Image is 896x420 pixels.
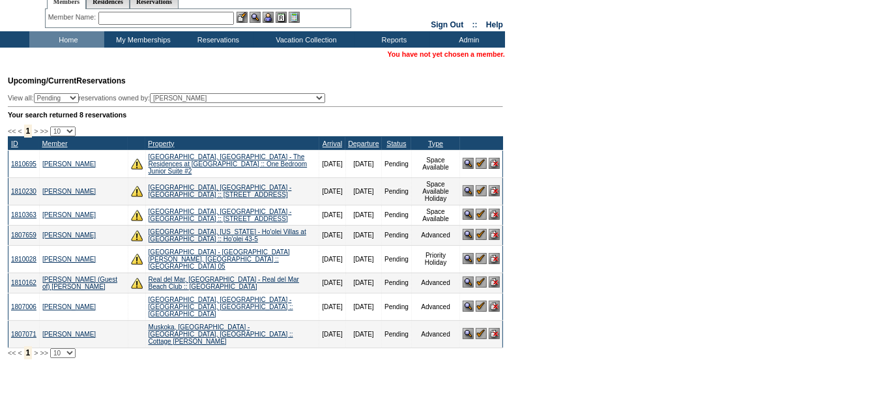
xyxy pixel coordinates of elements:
td: [DATE] [319,245,345,273]
td: Pending [382,293,412,320]
td: Advanced [411,273,460,293]
img: View Reservation [463,277,474,288]
a: [GEOGRAPHIC_DATA], [GEOGRAPHIC_DATA] - The Residences at [GEOGRAPHIC_DATA] :: One Bedroom Junior ... [149,153,308,175]
a: [GEOGRAPHIC_DATA], [GEOGRAPHIC_DATA] - [GEOGRAPHIC_DATA], [GEOGRAPHIC_DATA] :: [GEOGRAPHIC_DATA] [149,296,293,318]
img: Cancel Reservation [489,301,500,312]
td: [DATE] [345,273,381,293]
td: Advanced [411,320,460,348]
a: 1810162 [11,279,36,286]
td: Pending [382,225,412,245]
span: >> [40,349,48,357]
td: Pending [382,245,412,273]
img: Confirm Reservation [476,185,487,196]
img: There are insufficient days and/or tokens to cover this reservation [131,253,143,265]
span: 1 [24,125,33,138]
td: Advanced [411,293,460,320]
a: Property [148,140,174,147]
td: Space Available [411,150,460,177]
a: [GEOGRAPHIC_DATA], [GEOGRAPHIC_DATA] - [GEOGRAPHIC_DATA] :: [STREET_ADDRESS] [149,208,292,222]
span: Reservations [8,76,126,85]
img: b_edit.gif [237,12,248,23]
img: Confirm Reservation [476,328,487,339]
a: Type [428,140,443,147]
img: View [250,12,261,23]
img: Cancel Reservation [489,158,500,169]
img: There are insufficient days and/or tokens to cover this reservation [131,185,143,197]
td: Priority Holiday [411,245,460,273]
img: View Reservation [463,253,474,264]
a: Status [386,140,406,147]
a: 1810028 [11,256,36,263]
td: [DATE] [345,177,381,205]
td: Pending [382,177,412,205]
img: Confirm Reservation [476,301,487,312]
a: Arrival [323,140,342,147]
img: Cancel Reservation [489,328,500,339]
a: 1810695 [11,160,36,168]
img: View Reservation [463,301,474,312]
img: Confirm Reservation [476,209,487,220]
img: b_calculator.gif [289,12,300,23]
img: Confirm Reservation [476,277,487,288]
a: Help [486,20,503,29]
a: Real del Mar, [GEOGRAPHIC_DATA] - Real del Mar Beach Club :: [GEOGRAPHIC_DATA] [149,276,299,290]
td: Home [29,31,104,48]
span: < [18,349,22,357]
img: View Reservation [463,229,474,240]
img: Impersonate [263,12,274,23]
a: 1807006 [11,303,36,310]
img: Cancel Reservation [489,229,500,240]
img: View Reservation [463,185,474,196]
a: [PERSON_NAME] [42,211,96,218]
img: Cancel Reservation [489,209,500,220]
td: [DATE] [319,320,345,348]
a: 1807071 [11,331,36,338]
td: [DATE] [345,150,381,177]
img: View Reservation [463,328,474,339]
td: Advanced [411,225,460,245]
a: Sign Out [431,20,463,29]
img: View Reservation [463,209,474,220]
a: Departure [348,140,379,147]
a: [PERSON_NAME] [42,160,96,168]
div: Your search returned 8 reservations [8,111,503,119]
td: Admin [430,31,505,48]
a: Muskoka, [GEOGRAPHIC_DATA] - [GEOGRAPHIC_DATA], [GEOGRAPHIC_DATA] :: Cottage [PERSON_NAME] [149,323,293,345]
span: > [34,349,38,357]
img: There are insufficient days and/or tokens to cover this reservation [131,209,143,221]
td: [DATE] [345,293,381,320]
a: Member [42,140,67,147]
img: There are insufficient days and/or tokens to cover this reservation [131,158,143,170]
td: Pending [382,273,412,293]
span: >> [40,127,48,135]
a: 1810363 [11,211,36,218]
img: Cancel Reservation [489,277,500,288]
img: View Reservation [463,158,474,169]
td: [DATE] [319,225,345,245]
a: [GEOGRAPHIC_DATA], [GEOGRAPHIC_DATA] - [GEOGRAPHIC_DATA] :: [STREET_ADDRESS] [149,184,292,198]
td: My Memberships [104,31,179,48]
span: 1 [24,346,33,359]
a: [PERSON_NAME] [42,331,96,338]
td: [DATE] [319,293,345,320]
span: << [8,349,16,357]
td: Space Available [411,205,460,225]
td: Reports [355,31,430,48]
div: Member Name: [48,12,98,23]
td: [DATE] [345,320,381,348]
a: [PERSON_NAME] [42,256,96,263]
img: Cancel Reservation [489,253,500,264]
td: Pending [382,150,412,177]
img: Confirm Reservation [476,229,487,240]
span: > [34,127,38,135]
div: View all: reservations owned by: [8,93,331,103]
img: There are insufficient days and/or tokens to cover this reservation [131,230,143,241]
td: Pending [382,205,412,225]
a: [PERSON_NAME] [42,232,96,239]
td: Reservations [179,31,254,48]
img: Reservations [276,12,287,23]
img: Confirm Reservation [476,158,487,169]
img: Cancel Reservation [489,185,500,196]
td: [DATE] [319,273,345,293]
img: Confirm Reservation [476,253,487,264]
